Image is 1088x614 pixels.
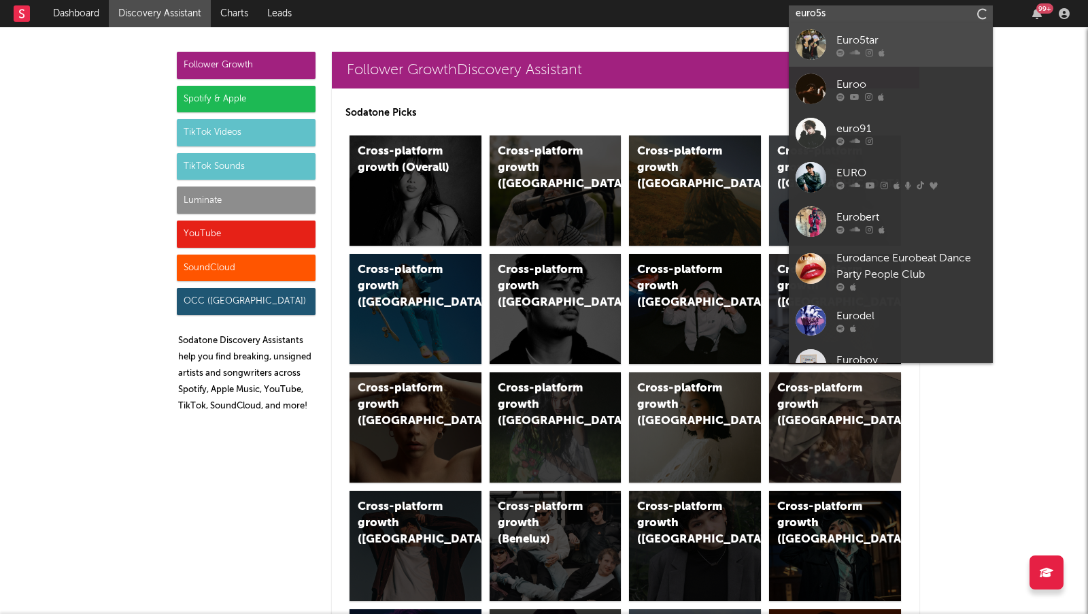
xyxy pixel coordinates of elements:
div: Cross-platform growth ([GEOGRAPHIC_DATA]) [498,381,590,430]
div: Cross-platform growth ([GEOGRAPHIC_DATA]) [637,144,730,193]
div: Cross-platform growth (Benelux) [498,499,590,548]
div: Euroo [836,77,986,93]
div: Cross-platform growth ([GEOGRAPHIC_DATA]) [498,144,590,193]
a: Cross-platform growth ([GEOGRAPHIC_DATA]) [769,254,901,364]
a: Cross-platform growth ([GEOGRAPHIC_DATA]) [769,135,901,246]
div: Euro5tar [836,33,986,49]
input: Search for artists [789,5,993,22]
div: 99 + [1036,3,1053,14]
div: Cross-platform growth ([GEOGRAPHIC_DATA]) [498,262,590,311]
div: SoundCloud [177,255,316,282]
div: YouTube [177,221,316,248]
a: Cross-platform growth (Benelux) [490,491,622,601]
div: Eurodel [836,308,986,325]
a: Cross-platform growth ([GEOGRAPHIC_DATA]) [490,372,622,483]
div: Eurobert [836,210,986,226]
div: Eurodance Eurobeat Dance Party People Club [836,251,986,283]
div: Follower Growth [177,52,316,79]
p: Sodatone Discovery Assistants help you find breaking, unsigned artists and songwriters across Spo... [178,333,316,415]
a: Cross-platform growth ([GEOGRAPHIC_DATA]) [769,372,901,483]
div: TikTok Sounds [177,153,316,180]
div: Luminate [177,187,316,214]
div: OCC ([GEOGRAPHIC_DATA]) [177,288,316,315]
a: euro91 [789,111,993,155]
a: Cross-platform growth ([GEOGRAPHIC_DATA]/GSA) [629,254,761,364]
a: Cross-platform growth ([GEOGRAPHIC_DATA]) [629,491,761,601]
div: Cross-platform growth ([GEOGRAPHIC_DATA]) [777,144,870,193]
div: Cross-platform growth ([GEOGRAPHIC_DATA]) [637,499,730,548]
a: Cross-platform growth ([GEOGRAPHIC_DATA]) [350,372,481,483]
p: Sodatone Picks [345,105,906,121]
div: Cross-platform growth (Overall) [358,144,450,176]
a: Follower GrowthDiscovery Assistant [332,52,919,88]
a: EURO [789,155,993,199]
a: Eurodance Eurobeat Dance Party People Club [789,244,993,298]
div: Cross-platform growth ([GEOGRAPHIC_DATA]) [358,381,450,430]
a: Euro5tar [789,22,993,67]
a: Cross-platform growth ([GEOGRAPHIC_DATA]) [350,491,481,601]
a: Eurodel [789,298,993,342]
a: Euroo [789,67,993,111]
div: TikTok Videos [177,119,316,146]
div: euro91 [836,121,986,138]
div: Cross-platform growth ([GEOGRAPHIC_DATA]) [358,499,450,548]
a: Cross-platform growth ([GEOGRAPHIC_DATA]) [490,135,622,246]
div: Cross-platform growth ([GEOGRAPHIC_DATA]) [777,499,870,548]
a: Cross-platform growth ([GEOGRAPHIC_DATA]) [629,135,761,246]
div: Cross-platform growth ([GEOGRAPHIC_DATA]) [637,381,730,430]
div: Cross-platform growth ([GEOGRAPHIC_DATA]) [777,381,870,430]
a: Cross-platform growth ([GEOGRAPHIC_DATA]) [350,254,481,364]
a: Euroboy [789,342,993,387]
a: Eurobert [789,199,993,244]
button: 99+ [1032,8,1042,19]
div: Cross-platform growth ([GEOGRAPHIC_DATA]) [777,262,870,311]
div: Cross-platform growth ([GEOGRAPHIC_DATA]) [358,262,450,311]
div: Spotify & Apple [177,86,316,113]
div: Cross-platform growth ([GEOGRAPHIC_DATA]/GSA) [637,262,730,311]
a: Cross-platform growth ([GEOGRAPHIC_DATA]) [769,491,901,601]
div: EURO [836,165,986,182]
div: Euroboy [836,353,986,369]
a: Cross-platform growth ([GEOGRAPHIC_DATA]) [490,254,622,364]
a: Cross-platform growth ([GEOGRAPHIC_DATA]) [629,372,761,483]
a: Cross-platform growth (Overall) [350,135,481,246]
